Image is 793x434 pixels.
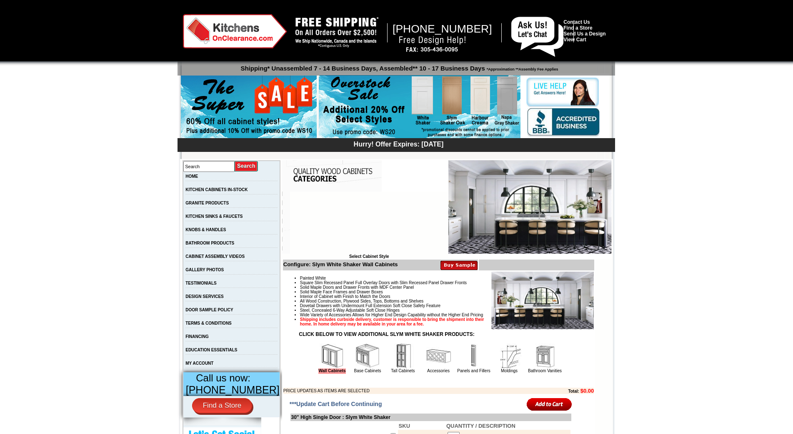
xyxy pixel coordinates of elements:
input: Submit [235,161,258,172]
td: PRICE UPDATES AS ITEMS ARE SELECTED [283,388,523,394]
a: CABINET ASSEMBLY VIDEOS [185,254,245,259]
a: TESTIMONIALS [185,281,216,285]
a: Bathroom Vanities [528,368,562,373]
td: 30" High Single Door : Slym White Shaker [290,414,571,421]
a: Accessories [427,368,450,373]
a: HOME [185,174,198,179]
a: KNOBS & HANDLES [185,227,226,232]
img: Base Cabinets [355,343,380,368]
strong: Shipping includes curbside delivery, customer is responsible to bring the shipment into their hom... [300,317,484,326]
a: GRANITE PRODUCTS [185,201,229,205]
span: [PHONE_NUMBER] [186,384,280,396]
a: Wall Cabinets [318,368,345,374]
span: Solid Maple Face Frames and Drawer Boxes [300,290,383,294]
a: Moldings [501,368,518,373]
a: TERMS & CONDITIONS [185,321,232,325]
img: Slym White Shaker [448,160,612,254]
img: Accessories [426,343,451,368]
iframe: Browser incompatible [290,192,448,254]
img: Tall Cabinets [390,343,415,368]
a: Send Us a Design [563,31,605,37]
span: Square Slim Recessed Panel Full Overlay Doors with Slim Recessed Panel Drawer Fronts [300,280,467,285]
a: KITCHEN SINKS & FAUCETS [185,214,243,219]
a: FINANCING [185,334,209,339]
a: GALLERY PHOTOS [185,267,224,272]
a: Base Cabinets [354,368,381,373]
span: Call us now: [196,372,250,384]
a: MY ACCOUNT [185,361,213,366]
img: Product Image [491,272,594,330]
span: All Wood Construction, Plywood Sides, Tops, Bottoms and Shelves [300,299,423,303]
span: Interior of Cabinet with Finish to Match the Doors [300,294,390,299]
p: Shipping* Unassembled 7 - 14 Business Days, Assembled** 10 - 17 Business Days [182,61,615,72]
strong: CLICK BELOW TO VIEW ADDITIONAL SLYM WHITE SHAKER PRODUCTS: [299,331,474,337]
span: ***Update Cart Before Continuing [290,401,382,407]
a: KITCHEN CABINETS IN-STOCK [185,187,248,192]
img: Wall Cabinets [320,343,345,368]
b: Configure: Slym White Shaker Wall Cabinets [283,261,398,267]
img: Moldings [497,343,522,368]
span: Dovetail Drawers with Undermount Full Extension Soft Close Safety Feature [300,303,440,308]
span: Steel, Concealed 6-Way Adjustable Soft Close Hinges [300,308,400,313]
b: Select Cabinet Style [349,254,389,259]
span: Painted White [300,276,326,280]
a: Tall Cabinets [391,368,415,373]
a: View Cart [563,37,586,43]
a: DOOR SAMPLE POLICY [185,308,233,312]
a: Contact Us [563,19,590,25]
a: Panels and Fillers [457,368,490,373]
img: Bathroom Vanities [532,343,557,368]
span: [PHONE_NUMBER] [393,23,492,35]
span: *Approximation **Assembly Fee Applies [485,65,558,71]
input: Add to Cart [527,397,572,411]
a: Find a Store [563,25,592,31]
b: $0.00 [580,388,594,394]
a: Find a Store [192,398,253,413]
div: Hurry! Offer Expires: [DATE] [182,139,615,148]
a: BATHROOM PRODUCTS [185,241,234,245]
b: Total: [568,389,579,394]
span: Solid Maple Doors and Drawer Fronts with MDF Center Panel [300,285,414,290]
img: Kitchens on Clearance Logo [183,14,287,48]
a: DESIGN SERVICES [185,294,224,299]
span: Wide Variety of Accessories Allows for Higher End Design Capability without the Higher End Pricing [300,313,483,317]
img: Panels and Fillers [461,343,486,368]
b: SKU [399,423,410,429]
b: QUANTITY / DESCRIPTION [446,423,515,429]
a: EDUCATION ESSENTIALS [185,348,237,352]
